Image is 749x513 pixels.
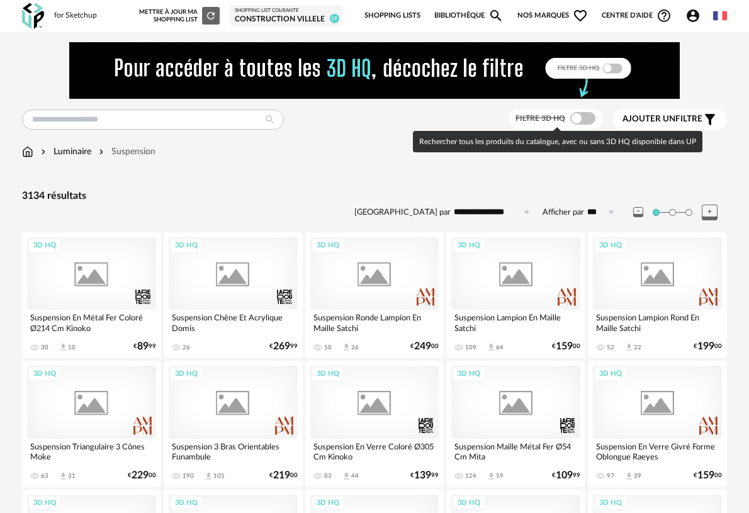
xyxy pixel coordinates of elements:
div: € 99 [410,471,439,480]
span: Help Circle Outline icon [656,8,672,23]
div: Rechercher tous les produits du catalogue, avec ou sans 3D HQ disponible dans UP [413,131,702,152]
div: € 00 [552,342,580,351]
span: Refresh icon [205,13,217,19]
div: 3D HQ [311,366,345,382]
span: Download icon [624,471,634,481]
div: 3D HQ [169,366,203,382]
a: 3D HQ Suspension 3 Bras Orientables Funambule 190 Download icon 105 €21900 [164,361,303,487]
span: Download icon [342,342,351,352]
div: 58 [324,344,332,351]
span: Account Circle icon [685,8,706,23]
div: 3D HQ [28,366,62,382]
div: 59 [496,472,504,480]
span: 159 [556,342,573,351]
a: 3D HQ Suspension En Verre Givré Forme Oblongue Raeyes 97 Download icon 39 €15900 [588,361,727,487]
div: 190 [183,472,194,480]
div: 3D HQ [28,495,62,511]
span: 219 [273,471,290,480]
img: FILTRE%20HQ%20NEW_V1%20(4).gif [69,42,680,99]
div: 3D HQ [594,238,628,254]
div: 3D HQ [311,495,345,511]
span: Ajouter un [622,115,675,123]
span: Nos marques [517,3,588,29]
div: Suspension Chêne Et Acrylique Domis [169,310,298,335]
div: 3D HQ [169,495,203,511]
div: 22 [634,344,641,351]
a: 3D HQ Suspension Triangulaire 3 Cônes Moke 63 Download icon 31 €22900 [22,361,161,487]
span: Download icon [204,471,213,481]
div: Suspension Triangulaire 3 Cônes Moke [27,439,156,464]
span: 269 [273,342,290,351]
label: [GEOGRAPHIC_DATA] par [354,207,451,218]
div: 3D HQ [594,495,628,511]
span: Filter icon [702,112,718,127]
span: filtre [622,114,702,125]
a: Shopping Lists [364,3,420,29]
span: 159 [697,471,714,480]
span: 229 [132,471,149,480]
div: 3D HQ [311,238,345,254]
span: Download icon [342,471,351,481]
span: Download icon [487,471,496,481]
a: Shopping List courante CONSTRUCTION VILLELE 19 [235,8,337,24]
div: 3D HQ [169,238,203,254]
span: Filtre 3D HQ [515,115,565,122]
div: Luminaire [38,145,91,158]
img: svg+xml;base64,PHN2ZyB3aWR0aD0iMTYiIGhlaWdodD0iMTciIHZpZXdCb3g9IjAgMCAxNiAxNyIgZmlsbD0ibm9uZSIgeG... [22,145,33,158]
span: Magnify icon [488,8,504,23]
span: 249 [414,342,431,351]
div: 97 [607,472,614,480]
div: € 00 [694,471,722,480]
span: 139 [414,471,431,480]
span: Centre d'aideHelp Circle Outline icon [602,8,672,23]
div: 26 [183,344,190,351]
div: 10 [68,344,76,351]
div: 3D HQ [594,366,628,382]
div: 3D HQ [452,238,486,254]
a: 3D HQ Suspension Lampion Rond En Maille Satchi 52 Download icon 22 €19900 [588,232,727,358]
a: 3D HQ Suspension Maille Métal Fer Ø54 Cm Mita 124 Download icon 59 €10999 [446,361,585,487]
div: 3D HQ [452,495,486,511]
div: Suspension En Verre Coloré Ø305 Cm Kinoko [310,439,439,464]
div: Suspension Ronde Lampion En Maille Satchi [310,310,439,335]
img: fr [713,9,727,23]
div: Suspension En Métal Fer Coloré Ø214 Cm Kinoko [27,310,156,335]
div: 3134 résultats [22,189,727,203]
a: BibliothèqueMagnify icon [434,3,504,29]
span: Download icon [487,342,496,352]
button: Ajouter unfiltre Filter icon [613,109,727,130]
div: 30 [41,344,48,351]
div: € 99 [133,342,156,351]
div: Shopping List courante [235,8,337,14]
div: 64 [496,344,504,351]
span: 199 [697,342,714,351]
div: 3D HQ [28,238,62,254]
div: Suspension Maille Métal Fer Ø54 Cm Mita [451,439,580,464]
div: 31 [68,472,76,480]
div: 26 [351,344,359,351]
div: 105 [213,472,225,480]
div: 44 [351,472,359,480]
div: 63 [41,472,48,480]
div: Suspension En Verre Givré Forme Oblongue Raeyes [593,439,722,464]
div: 83 [324,472,332,480]
div: Mettre à jour ma Shopping List [139,7,220,25]
div: CONSTRUCTION VILLELE [235,14,337,25]
span: Download icon [59,471,68,481]
div: Suspension Lampion En Maille Satchi [451,310,580,335]
span: 89 [137,342,149,351]
span: Heart Outline icon [573,8,588,23]
label: Afficher par [543,207,584,218]
div: 109 [465,344,476,351]
div: Suspension Lampion Rond En Maille Satchi [593,310,722,335]
div: € 00 [410,342,439,351]
a: 3D HQ Suspension Chêne Et Acrylique Domis 26 €26999 [164,232,303,358]
span: Download icon [59,342,68,352]
a: 3D HQ Suspension Lampion En Maille Satchi 109 Download icon 64 €15900 [446,232,585,358]
span: 109 [556,471,573,480]
div: € 00 [694,342,722,351]
span: 19 [330,14,339,23]
a: 3D HQ Suspension En Verre Coloré Ø305 Cm Kinoko 83 Download icon 44 €13999 [305,361,444,487]
div: 124 [465,472,476,480]
div: € 00 [269,471,298,480]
